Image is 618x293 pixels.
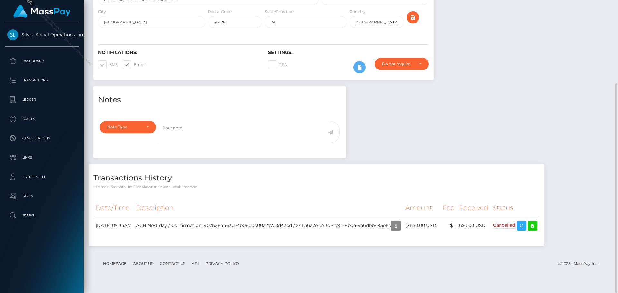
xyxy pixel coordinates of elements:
div: Note Type [107,124,141,130]
button: Do not require [375,58,429,70]
a: Taxes [5,188,79,204]
label: SMS [98,60,117,69]
td: 650.00 USD [457,217,491,234]
td: ACH Next day / Confirmation: 902b284463d74b08b0d00a7a7e8d43cd / 24656a2e-b73d-4a94-8b0a-9a6dbb495e6c [134,217,403,234]
a: Homepage [100,259,129,269]
a: Contact Us [157,259,188,269]
th: Received [457,199,491,217]
button: Note Type [100,121,156,133]
img: Silver Social Operations Limited [7,29,18,40]
a: About Us [130,259,156,269]
label: State/Province [265,9,293,14]
td: $1 [440,217,457,234]
h6: Settings: [268,50,428,55]
td: ($650.00 USD) [403,217,440,234]
th: Amount [403,199,440,217]
label: E-mail [123,60,146,69]
a: Transactions [5,72,79,88]
p: Search [7,211,76,220]
p: Ledger [7,95,76,105]
div: Do not require [382,61,414,67]
th: Fee [440,199,457,217]
span: Silver Social Operations Limited [5,32,79,38]
h6: Notifications: [98,50,258,55]
a: Privacy Policy [203,259,242,269]
div: © 2025 , MassPay Inc. [558,260,604,267]
a: Search [5,207,79,224]
a: Ledger [5,92,79,108]
p: Payees [7,114,76,124]
label: City [98,9,106,14]
label: Postal Code [208,9,231,14]
p: Links [7,153,76,162]
p: Transactions [7,76,76,85]
td: [DATE] 09:34AM [93,217,134,234]
p: Dashboard [7,56,76,66]
h4: Notes [98,94,341,105]
a: User Profile [5,169,79,185]
a: Cancellations [5,130,79,146]
th: Description [134,199,403,217]
a: API [189,259,201,269]
label: Country [350,9,366,14]
th: Date/Time [93,199,134,217]
h4: Transactions History [93,172,539,184]
img: MassPay Logo [13,5,70,18]
a: Dashboard [5,53,79,69]
p: * Transactions date/time are shown in payee's local timezone [93,184,539,189]
a: Links [5,150,79,166]
p: User Profile [7,172,76,182]
em: Cancelled [493,222,515,228]
p: Cancellations [7,133,76,143]
th: Status [491,199,539,217]
a: Payees [5,111,79,127]
label: 2FA [268,60,287,69]
p: Taxes [7,191,76,201]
